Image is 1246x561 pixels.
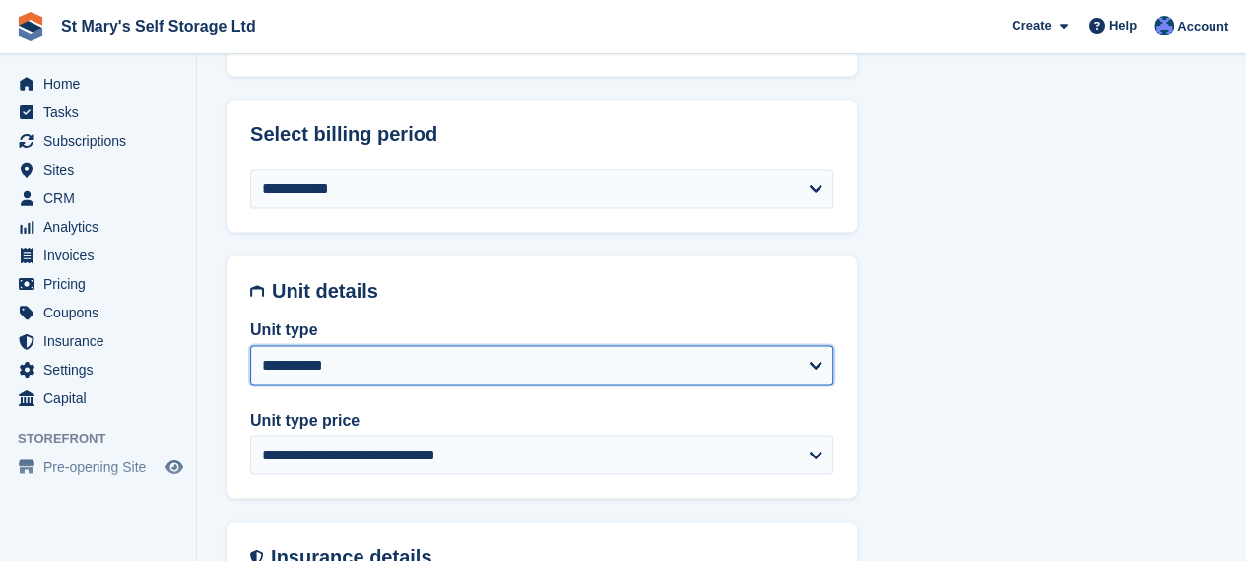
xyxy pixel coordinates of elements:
span: Pricing [43,270,162,298]
a: menu [10,242,186,269]
span: CRM [43,184,162,212]
h2: Unit details [272,279,833,302]
a: menu [10,270,186,298]
span: Analytics [43,213,162,241]
span: Subscriptions [43,127,162,155]
img: stora-icon-8386f47178a22dfd0bd8f6a31ec36ba5ce8667c1dd55bd0f319d3a0aa187defe.svg [16,12,45,41]
span: Settings [43,356,162,384]
a: menu [10,99,186,126]
a: menu [10,184,186,212]
span: Home [43,70,162,98]
a: menu [10,385,186,412]
a: menu [10,299,186,326]
h2: Select billing period [250,123,833,146]
span: Capital [43,385,162,412]
span: Pre-opening Site [43,454,162,481]
a: menu [10,127,186,155]
span: Tasks [43,99,162,126]
span: Create [1012,16,1051,35]
a: menu [10,70,186,98]
a: St Mary's Self Storage Ltd [53,10,264,42]
a: menu [10,454,186,481]
span: Coupons [43,299,162,326]
span: Account [1177,17,1228,36]
label: Unit type [250,317,833,341]
span: Sites [43,156,162,183]
a: menu [10,327,186,355]
span: Storefront [18,429,196,449]
img: unit-details-icon-595b0c5c156355b767ba7b61e002efae458ec76ed5ec05730b8e856ff9ea34a9.svg [250,279,264,302]
a: menu [10,356,186,384]
a: menu [10,156,186,183]
span: Help [1109,16,1137,35]
span: Insurance [43,327,162,355]
span: Invoices [43,242,162,269]
img: Matthew Keenan [1154,16,1174,35]
a: menu [10,213,186,241]
a: Preview store [163,456,186,479]
label: Unit type price [250,408,833,432]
